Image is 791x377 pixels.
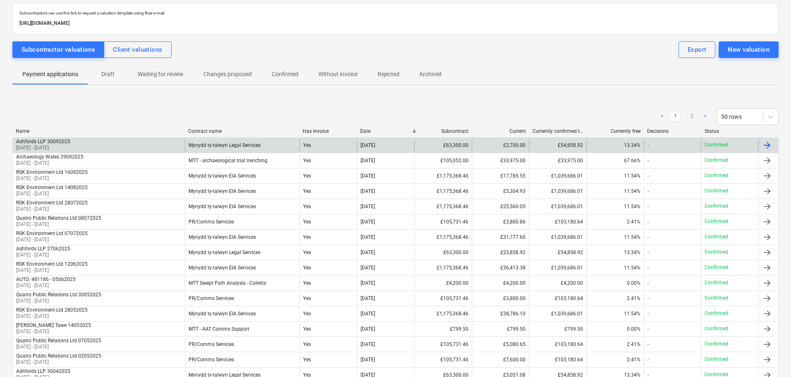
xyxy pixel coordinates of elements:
[414,322,472,336] div: £799.50
[705,249,728,256] p: Confirmed
[705,172,728,179] p: Confirmed
[189,204,256,209] div: Mynydd ty-talwyn EIA Services
[648,265,649,271] div: -
[19,19,772,28] p: [URL][DOMAIN_NAME]
[705,295,728,302] p: Confirmed
[272,70,299,79] p: Confirmed
[624,250,640,255] span: 13.34%
[414,185,472,198] div: £1,175,368.46
[705,203,728,210] p: Confirmed
[16,261,88,267] div: RSK Environment Ltd 12062025
[361,311,375,317] div: [DATE]
[529,276,586,290] div: £4,200.00
[361,295,375,301] div: [DATE]
[648,234,649,240] div: -
[16,359,101,366] p: [DATE] - [DATE]
[299,353,357,366] div: Yes
[657,112,667,122] a: Previous page
[16,190,88,197] p: [DATE] - [DATE]
[414,200,472,213] div: £1,175,368.46
[189,357,234,363] div: PR/Comms Services
[414,353,472,366] div: £105,731.46
[648,204,649,209] div: -
[16,292,101,298] div: Quatro Public Relations Ltd 30052025
[624,158,640,163] span: 67.66%
[705,157,728,164] p: Confirmed
[19,10,772,16] p: Subcontractors can use this link to request a valuation template using their e-mail
[529,139,586,152] div: £54,858.92
[299,200,357,213] div: Yes
[627,326,640,332] span: 0.00%
[16,231,88,236] div: RSK Environment Ltd 07072025
[627,219,640,225] span: 2.41%
[16,338,101,343] div: Quatro Public Relations Ltd 07052025
[16,221,101,228] p: [DATE] - [DATE]
[299,292,357,305] div: Yes
[189,311,256,317] div: Mynydd ty-talwyn EIA Services
[624,204,640,209] span: 11.54%
[361,219,375,225] div: [DATE]
[16,322,91,328] div: [PERSON_NAME] Tawe 14052025
[16,200,88,206] div: RSK Environment Ltd 28072025
[16,175,88,182] p: [DATE] - [DATE]
[414,139,472,152] div: £63,300.00
[705,218,728,225] p: Confirmed
[529,200,586,213] div: £1,039,686.01
[16,139,70,144] div: Ashfords LLP 30092025
[705,128,755,134] div: Status
[472,353,529,366] div: £7,600.00
[299,154,357,167] div: Yes
[299,338,357,351] div: Yes
[16,276,76,282] div: AUTO: 481186 - 05062025
[299,307,357,320] div: Yes
[419,70,442,79] p: Archived
[16,215,101,221] div: Quatro Public Relations Ltd 08072025
[361,280,375,286] div: [DATE]
[16,368,70,374] div: Ashfords LLP 30042025
[648,311,649,317] div: -
[705,233,728,240] p: Confirmed
[299,261,357,274] div: Yes
[472,338,529,351] div: £5,080.65
[189,250,260,255] div: Mynydd ty-talwyn Legal Services
[705,310,728,317] p: Confirmed
[705,187,728,195] p: Confirmed
[624,311,640,317] span: 11.54%
[113,44,162,55] div: Client valuations
[529,307,586,320] div: £1,039,686.01
[533,128,583,134] div: Currently confirmed total
[472,154,529,167] div: £33,975.00
[705,279,728,286] p: Confirmed
[189,280,266,286] div: MTT Swept Path Analysis - Colletts
[648,219,649,225] div: -
[361,326,375,332] div: [DATE]
[670,112,680,122] a: Page 1 is your current page
[414,246,472,259] div: £63,300.00
[648,341,649,347] div: -
[705,325,728,332] p: Confirmed
[648,142,649,148] div: -
[648,326,649,332] div: -
[189,219,234,225] div: PR/Comms Services
[299,322,357,336] div: Yes
[529,353,586,366] div: £103,180.64
[529,322,586,336] div: £799.50
[414,215,472,228] div: £105,731.46
[648,280,649,286] div: -
[361,250,375,255] div: [DATE]
[189,234,256,240] div: Mynydd ty-talwyn EIA Services
[361,341,375,347] div: [DATE]
[719,41,779,58] button: New valuation
[472,307,529,320] div: £38,786.10
[12,41,104,58] button: Subcontractor valuations
[648,250,649,255] div: -
[414,276,472,290] div: £4,200.00
[16,252,70,259] p: [DATE] - [DATE]
[188,128,296,134] div: Contract name
[414,261,472,274] div: £1,175,368.46
[361,204,375,209] div: [DATE]
[624,234,640,240] span: 11.54%
[418,128,468,134] div: Subcontract
[624,173,640,179] span: 11.54%
[203,70,252,79] p: Changes proposed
